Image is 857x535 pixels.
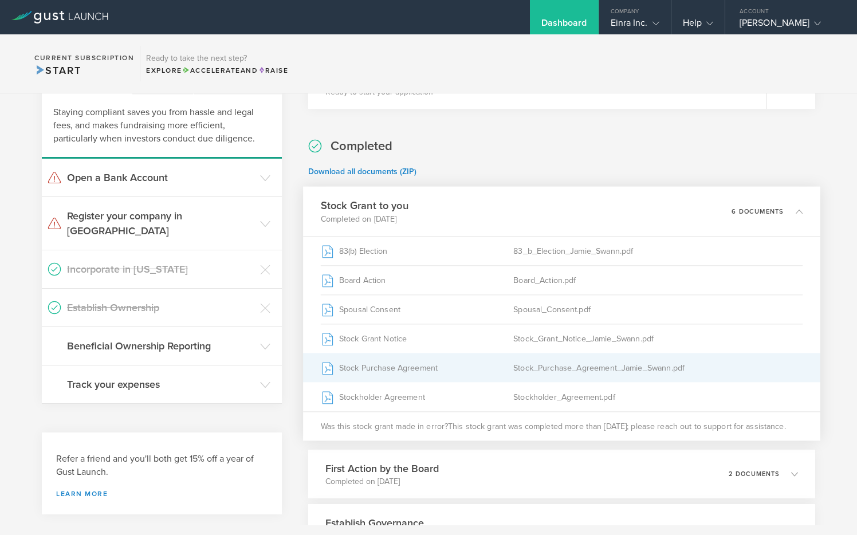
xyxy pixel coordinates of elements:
[67,300,254,315] h3: Establish Ownership
[67,209,254,238] h3: Register your company in [GEOGRAPHIC_DATA]
[56,490,268,497] a: Learn more
[146,54,288,62] h3: Ready to take the next step?
[448,420,786,432] span: This stock grant was completed more than [DATE]; please reach out to support for assistance.
[67,170,254,185] h3: Open a Bank Account
[321,353,513,382] div: Stock Purchase Agreement
[541,17,587,34] div: Dashboard
[182,66,258,74] span: and
[325,476,439,487] p: Completed on [DATE]
[321,324,513,353] div: Stock Grant Notice
[67,339,254,353] h3: Beneficial Ownership Reporting
[146,65,288,76] div: Explore
[303,411,820,440] div: Was this stock grant made in error?
[308,167,416,176] a: Download all documents (ZIP)
[514,324,803,353] div: Stock_Grant_Notice_Jamie_Swann.pdf
[740,17,837,34] div: [PERSON_NAME]
[331,138,392,155] h2: Completed
[321,383,513,411] div: Stockholder Agreement
[514,353,803,382] div: Stock_Purchase_Agreement_Jamie_Swann.pdf
[140,46,294,81] div: Ready to take the next step?ExploreAccelerateandRaise
[732,208,784,214] p: 6 documents
[683,17,713,34] div: Help
[321,198,408,214] h3: Stock Grant to you
[34,64,81,77] span: Start
[611,17,659,34] div: Einra Inc.
[325,516,424,530] h3: Establish Governance
[321,237,513,265] div: 83(b) Election
[56,453,268,479] h3: Refer a friend and you'll both get 15% off a year of Gust Launch.
[800,480,857,535] iframe: Chat Widget
[514,266,803,294] div: Board_Action.pdf
[258,66,288,74] span: Raise
[321,295,513,324] div: Spousal Consent
[42,95,282,159] div: Staying compliant saves you from hassle and legal fees, and makes fundraising more efficient, par...
[321,266,513,294] div: Board Action
[182,66,241,74] span: Accelerate
[325,461,439,476] h3: First Action by the Board
[321,213,408,225] p: Completed on [DATE]
[514,237,803,265] div: 83_b_Election_Jamie_Swann.pdf
[67,262,254,277] h3: Incorporate in [US_STATE]
[34,54,134,61] h2: Current Subscription
[729,471,780,477] p: 2 documents
[514,383,803,411] div: Stockholder_Agreement.pdf
[67,377,254,392] h3: Track your expenses
[514,295,803,324] div: Spousal_Consent.pdf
